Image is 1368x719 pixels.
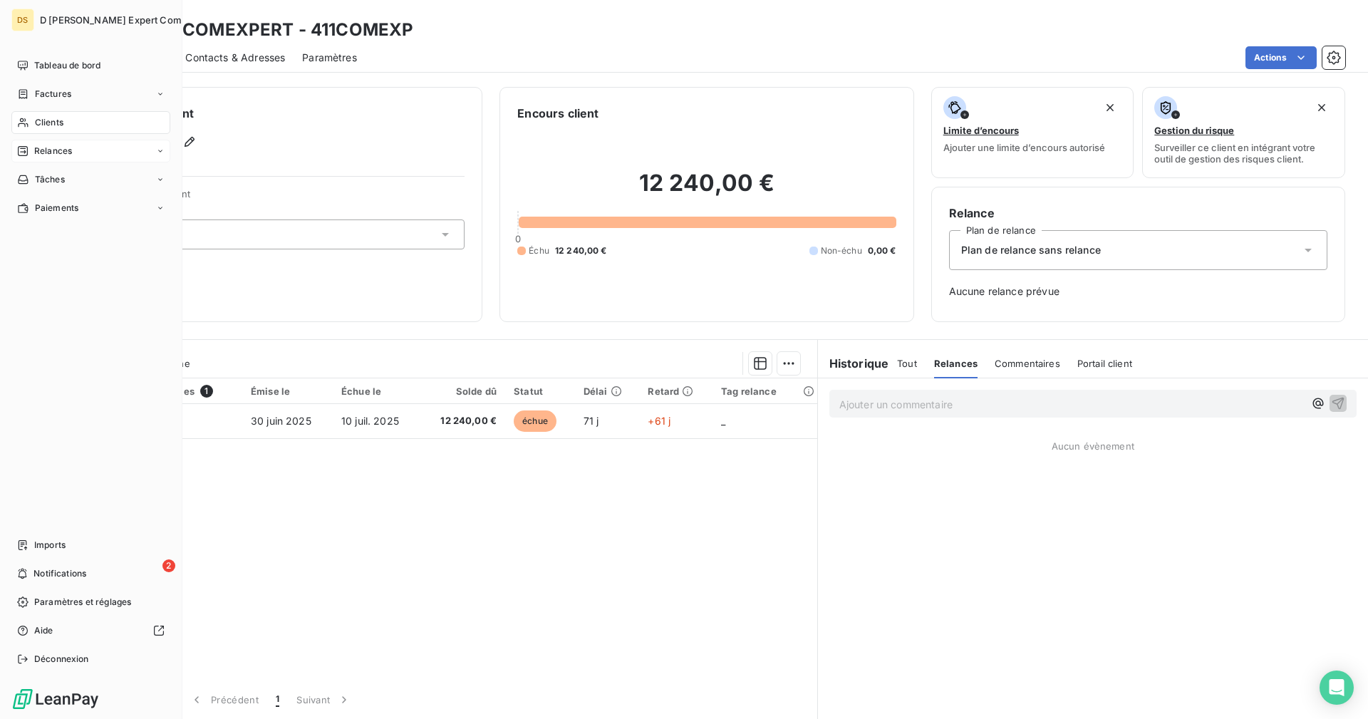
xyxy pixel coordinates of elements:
[34,653,89,666] span: Déconnexion
[995,358,1060,369] span: Commentaires
[1077,358,1132,369] span: Portail client
[35,202,78,214] span: Paiements
[868,244,896,257] span: 0,00 €
[818,355,889,372] h6: Historique
[341,386,411,397] div: Échue le
[34,59,100,72] span: Tableau de bord
[251,415,311,427] span: 30 juin 2025
[943,125,1019,136] span: Limite d’encours
[162,559,175,572] span: 2
[514,410,556,432] span: échue
[514,386,566,397] div: Statut
[821,244,862,257] span: Non-échu
[1320,671,1354,705] div: Open Intercom Messenger
[943,142,1105,153] span: Ajouter une limite d’encours autorisé
[11,688,100,710] img: Logo LeanPay
[931,87,1134,178] button: Limite d’encoursAjouter une limite d’encours autorisé
[34,539,66,552] span: Imports
[181,685,267,715] button: Précédent
[302,51,357,65] span: Paramètres
[584,415,599,427] span: 71 j
[517,105,598,122] h6: Encours client
[428,414,497,428] span: 12 240,00 €
[555,244,607,257] span: 12 240,00 €
[949,205,1327,222] h6: Relance
[1245,46,1317,69] button: Actions
[125,17,413,43] h3: S.A.S. COMEXPERT - 411COMEXP
[115,188,465,208] span: Propriétés Client
[1142,87,1345,178] button: Gestion du risqueSurveiller ce client en intégrant votre outil de gestion des risques client.
[34,624,53,637] span: Aide
[1154,142,1333,165] span: Surveiller ce client en intégrant votre outil de gestion des risques client.
[341,415,399,427] span: 10 juil. 2025
[897,358,917,369] span: Tout
[584,386,631,397] div: Délai
[33,567,86,580] span: Notifications
[529,244,549,257] span: Échu
[515,233,521,244] span: 0
[34,596,131,609] span: Paramètres et réglages
[961,243,1101,257] span: Plan de relance sans relance
[86,105,465,122] h6: Informations client
[721,386,809,397] div: Tag relance
[34,145,72,157] span: Relances
[517,169,896,212] h2: 12 240,00 €
[648,415,670,427] span: +61 j
[11,619,170,642] a: Aide
[185,51,285,65] span: Contacts & Adresses
[35,116,63,129] span: Clients
[276,693,279,707] span: 1
[35,173,65,186] span: Tâches
[949,284,1327,299] span: Aucune relance prévue
[428,386,497,397] div: Solde dû
[1052,440,1134,452] span: Aucun évènement
[721,415,725,427] span: _
[1154,125,1234,136] span: Gestion du risque
[251,386,324,397] div: Émise le
[648,386,704,397] div: Retard
[40,14,209,26] span: D [PERSON_NAME] Expert Comptable
[11,9,34,31] div: DS
[35,88,71,100] span: Factures
[200,385,213,398] span: 1
[288,685,360,715] button: Suivant
[934,358,978,369] span: Relances
[267,685,288,715] button: 1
